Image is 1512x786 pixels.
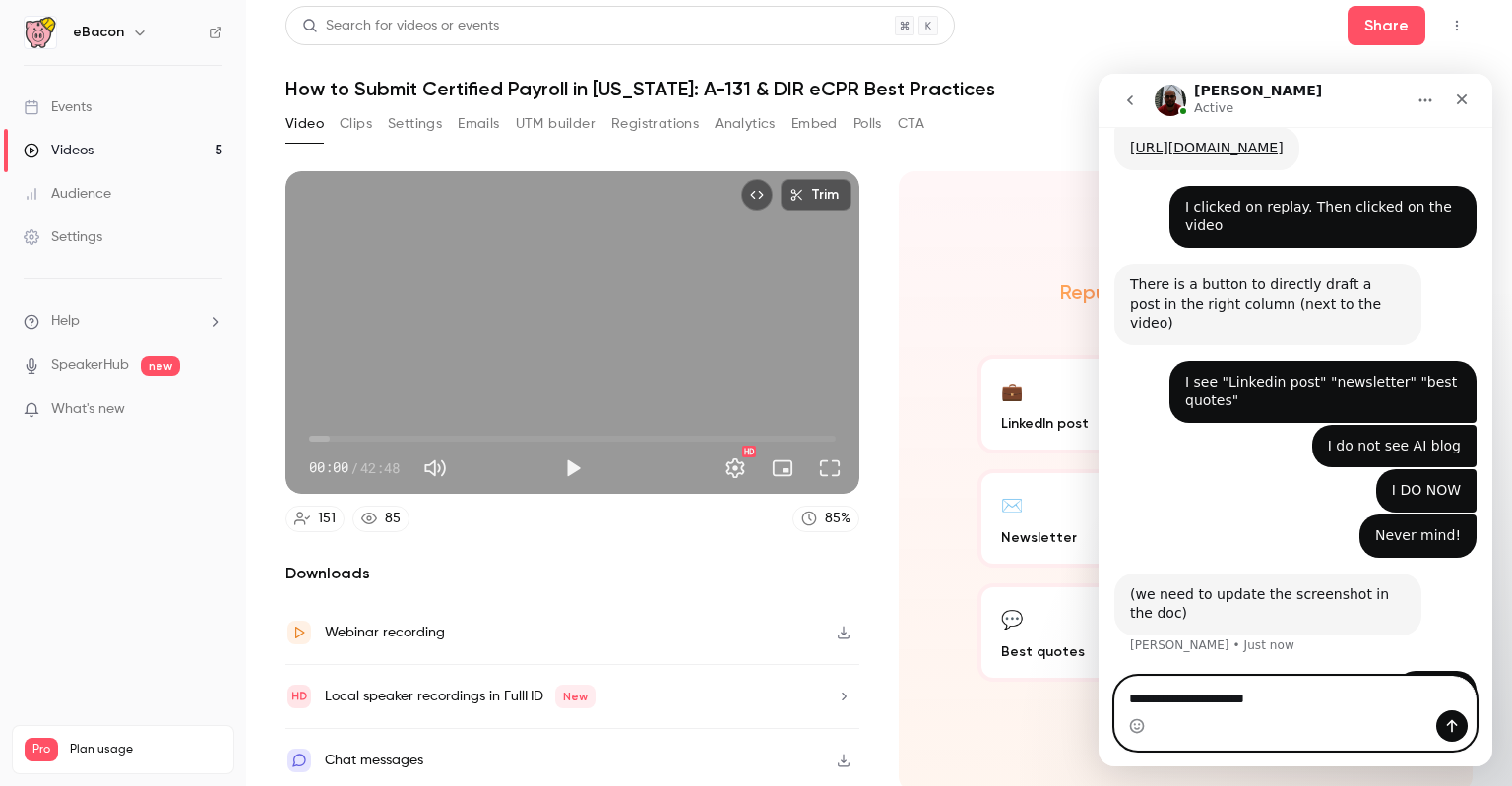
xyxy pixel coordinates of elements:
[1001,413,1089,434] span: LinkedIn post
[716,449,755,488] button: Settings
[309,457,348,478] span: 00:00
[458,108,499,140] button: Emails
[24,184,111,204] div: Audience
[325,621,445,644] div: Webinar recording
[340,108,372,140] button: Clips
[1001,375,1023,405] div: 💼
[318,509,336,529] div: 151
[360,457,400,478] span: 42:48
[325,749,423,772] div: Chat messages
[1001,603,1023,634] div: 💬
[24,97,92,117] div: Events
[285,108,324,140] button: Video
[555,685,596,708] span: New
[516,108,596,140] button: UTM builder
[1001,489,1023,519] div: ✉️
[810,449,850,488] button: Full screen
[309,457,400,478] div: 00:00
[24,141,94,160] div: Videos
[781,179,851,211] button: Trim
[285,506,345,532] a: 151
[853,108,882,140] button: Polls
[791,108,838,140] button: Embed
[51,311,80,332] span: Help
[325,685,596,708] div: Local speaker recordings in FullHD
[1441,10,1473,41] button: Top Bar Actions
[199,401,222,419] iframe: Noticeable Trigger
[25,738,58,761] span: Pro
[763,449,802,488] button: Turn on miniplayer
[1001,641,1085,662] span: Best quotes
[70,742,221,757] span: Plan usage
[742,446,756,457] div: HD
[388,108,442,140] button: Settings
[24,227,102,247] div: Settings
[898,108,924,140] button: CTA
[285,562,859,585] h2: Downloads
[73,23,124,42] h6: eBacon
[350,457,358,478] span: /
[302,16,499,36] div: Search for videos or events
[1060,280,1311,304] h2: Repurpose [PERSON_NAME]
[415,449,455,488] button: Mute
[977,355,1178,453] button: 💼LinkedIn post
[825,509,850,529] div: 85 %
[24,311,222,332] li: help-dropdown-opener
[352,506,409,532] a: 85
[715,108,776,140] button: Analytics
[51,399,125,420] span: What's new
[25,17,56,48] img: eBacon
[285,77,1473,100] h1: How to Submit Certified Payroll in [US_STATE]: A-131 & DIR eCPR Best Practices
[553,449,593,488] button: Play
[51,355,129,376] a: SpeakerHub
[611,108,699,140] button: Registrations
[385,509,401,529] div: 85
[1099,74,1492,766] iframe: Intercom live chat
[741,179,773,211] button: Embed video
[977,469,1178,568] button: ✉️Newsletter
[141,356,180,376] span: new
[1348,6,1425,45] button: Share
[977,583,1178,682] button: 💬Best quotes
[1001,527,1077,548] span: Newsletter
[792,506,859,532] a: 85%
